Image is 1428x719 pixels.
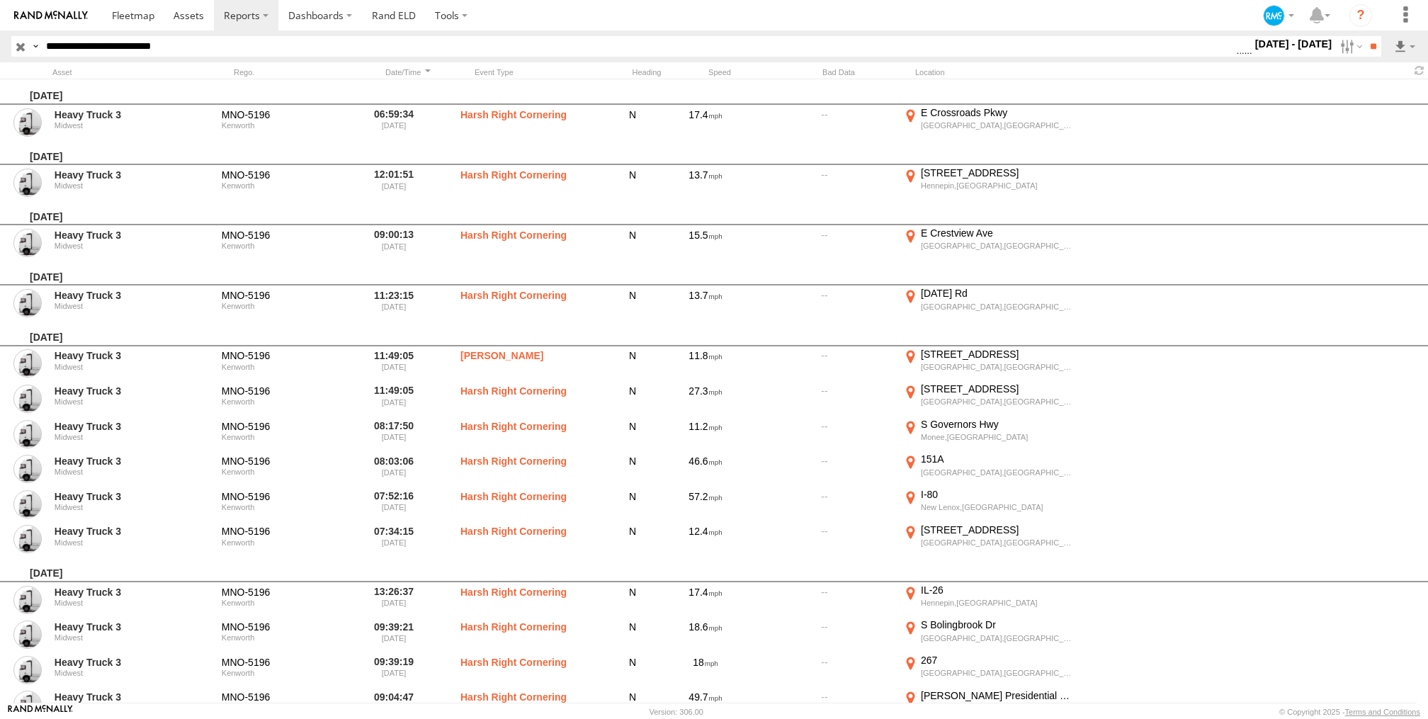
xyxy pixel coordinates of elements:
div: 27.3 [663,383,748,415]
label: [DATE] - [DATE] [1252,36,1335,52]
label: Click to View Event Location [901,383,1078,415]
label: [PERSON_NAME] [460,348,602,380]
label: Harsh Right Cornering [460,166,602,199]
div: Monee,[GEOGRAPHIC_DATA] [921,432,1076,442]
img: rand-logo.svg [14,11,88,21]
label: Export results as... [1393,36,1417,57]
label: Harsh Right Cornering [460,618,602,651]
div: MNO-5196 [222,656,359,669]
div: Demo Account [1258,5,1299,26]
label: Harsh Right Cornering [460,287,602,319]
div: 18 [663,654,748,686]
label: 08:03:06 [DATE] [367,453,421,485]
div: [GEOGRAPHIC_DATA],[GEOGRAPHIC_DATA] [921,362,1076,372]
div: S Bolingbrook Dr [921,618,1076,631]
div: [GEOGRAPHIC_DATA],[GEOGRAPHIC_DATA] [921,241,1076,251]
div: N [608,418,657,451]
div: IL-26 [921,584,1076,596]
label: Click to View Event Location [901,287,1078,319]
div: MNO-5196 [222,108,359,121]
label: 07:52:16 [DATE] [367,488,421,521]
div: 15.5 [663,227,748,259]
a: Heavy Truck 3 [55,586,192,599]
div: [GEOGRAPHIC_DATA],[GEOGRAPHIC_DATA] [921,538,1076,548]
a: Heavy Truck 3 [55,525,192,538]
label: Harsh Right Cornering [460,584,602,616]
div: 17.4 [663,106,748,139]
a: Heavy Truck 3 [55,108,192,121]
div: Midwest [55,181,192,190]
label: Click to View Event Location [901,618,1078,651]
div: Kenworth [222,121,359,130]
label: 13:26:37 [DATE] [367,584,421,616]
div: Midwest [55,363,192,371]
div: MNO-5196 [222,289,359,302]
label: Harsh Right Cornering [460,654,602,686]
div: Midwest [55,242,192,250]
div: [GEOGRAPHIC_DATA],[GEOGRAPHIC_DATA] [921,397,1076,407]
div: N [608,227,657,259]
label: Click to View Event Location [901,106,1078,139]
label: Click to View Event Location [901,348,1078,380]
div: [PERSON_NAME] Presidential Expy [921,689,1076,702]
div: S Governors Hwy [921,418,1076,431]
label: Click to View Event Location [901,523,1078,556]
a: Heavy Truck 3 [55,169,192,181]
div: [STREET_ADDRESS] [921,523,1076,536]
div: 11.2 [663,418,748,451]
label: 06:59:34 [DATE] [367,106,421,139]
div: 17.4 [663,584,748,616]
label: Click to View Event Location [901,453,1078,485]
div: Kenworth [222,669,359,677]
a: Heavy Truck 3 [55,289,192,302]
div: MNO-5196 [222,490,359,503]
div: MNO-5196 [222,691,359,703]
div: 267 [921,654,1076,667]
label: 12:01:51 [DATE] [367,166,421,199]
div: Midwest [55,302,192,310]
div: 13.7 [663,166,748,199]
label: Harsh Right Cornering [460,383,602,415]
div: MNO-5196 [222,349,359,362]
div: Kenworth [222,538,359,547]
div: N [608,618,657,651]
div: [GEOGRAPHIC_DATA],[GEOGRAPHIC_DATA] [921,633,1076,643]
i: ? [1349,4,1372,27]
div: E Crossroads Pkwy [921,106,1076,119]
label: Click to View Event Location [901,488,1078,521]
label: 09:39:21 [DATE] [367,618,421,651]
div: [GEOGRAPHIC_DATA],[GEOGRAPHIC_DATA] [921,468,1076,477]
div: 151A [921,453,1076,465]
div: Kenworth [222,503,359,511]
div: N [608,654,657,686]
div: [GEOGRAPHIC_DATA],[GEOGRAPHIC_DATA] [921,120,1076,130]
div: N [608,488,657,521]
div: 11.8 [663,348,748,380]
div: N [608,453,657,485]
div: 13.7 [663,287,748,319]
label: Harsh Right Cornering [460,227,602,259]
label: Harsh Right Cornering [460,488,602,521]
a: Heavy Truck 3 [55,229,192,242]
div: [STREET_ADDRESS] [921,383,1076,395]
div: [STREET_ADDRESS] [921,166,1076,179]
div: N [608,523,657,556]
a: Visit our Website [8,705,73,719]
label: Click to View Event Location [901,166,1078,199]
label: 11:49:05 [DATE] [367,348,421,380]
div: MNO-5196 [222,621,359,633]
label: Search Filter Options [1334,36,1365,57]
div: Kenworth [222,599,359,607]
div: Version: 306.00 [650,708,703,716]
label: 11:23:15 [DATE] [367,287,421,319]
div: Midwest [55,669,192,677]
div: Kenworth [222,633,359,642]
div: I-80 [921,488,1076,501]
div: Click to Sort [381,67,435,77]
label: Harsh Right Cornering [460,523,602,556]
div: Kenworth [222,181,359,190]
a: Heavy Truck 3 [55,691,192,703]
div: © Copyright 2025 - [1279,708,1420,716]
label: Click to View Event Location [901,654,1078,686]
div: [GEOGRAPHIC_DATA],[GEOGRAPHIC_DATA] [921,668,1076,678]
